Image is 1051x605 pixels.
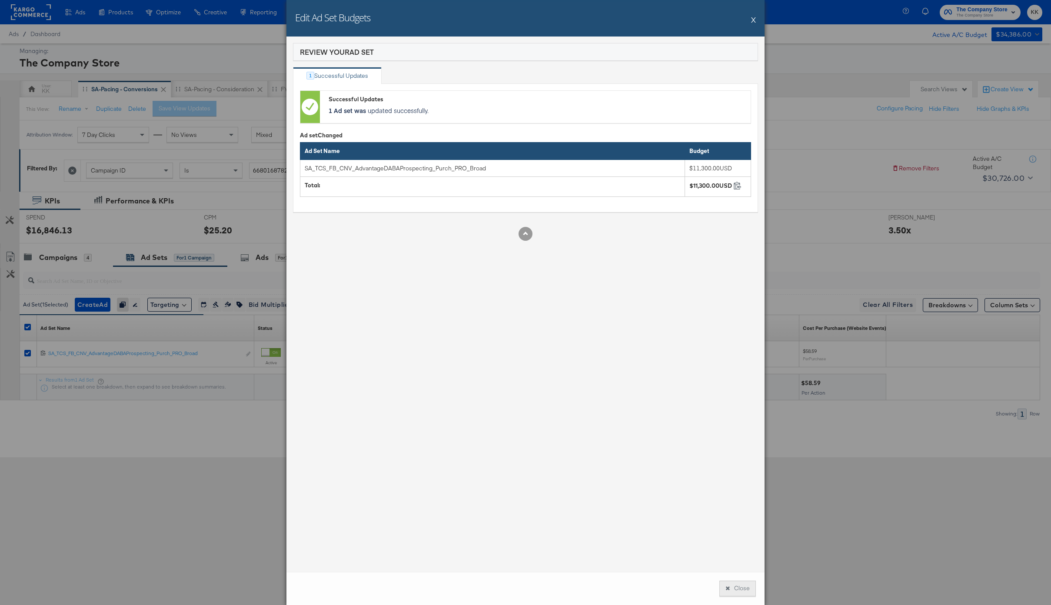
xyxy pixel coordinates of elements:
[314,72,368,80] div: Successful Updates
[306,72,314,80] div: 1
[300,143,685,160] th: Ad Set Name
[719,581,756,596] button: Close
[295,11,370,24] h2: Edit Ad Set Budgets
[685,160,751,177] td: $11,300.00USD
[751,11,756,28] button: X
[689,182,732,190] div: $11,300.00USD
[305,164,652,173] div: SA_TCS_FB_CNV_AdvantageDABAProspecting_Purch_PRO_Broad
[329,95,746,103] div: Successful Updates
[329,106,366,115] strong: 1 Ad set was
[300,47,374,57] div: Review Your Ad Set
[329,106,746,115] p: updated successfully.
[305,181,680,189] div: Total:
[300,131,751,140] div: Ad set Changed
[685,143,751,160] th: Budget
